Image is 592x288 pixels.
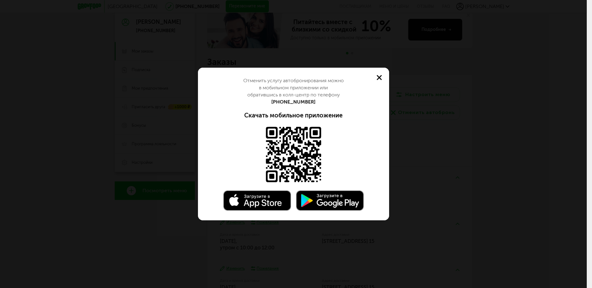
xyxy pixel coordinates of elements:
div: Скачать мобильное приложение [207,112,380,119]
img: Доступно в AppStore [223,190,291,211]
img: Доступно в Google Play [296,190,364,211]
a: [PHONE_NUMBER] [271,99,315,105]
img: Доступно в AppStore [264,125,323,184]
div: Отменить услугу автобронирования можно в мобильном приложении или обратившись в колл-центр по тел... [207,77,380,105]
